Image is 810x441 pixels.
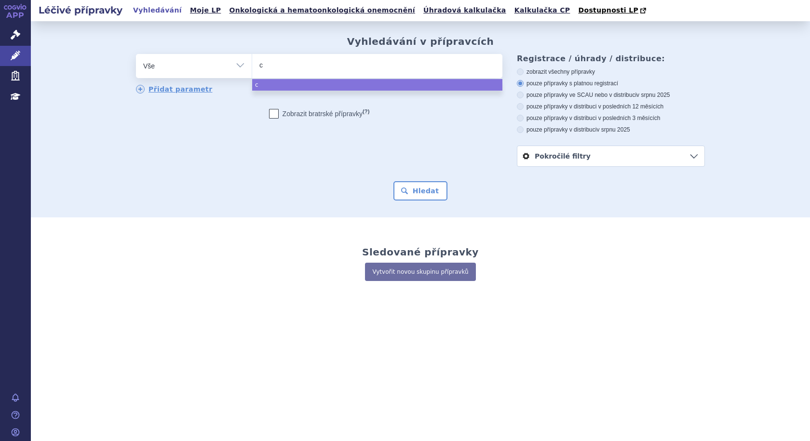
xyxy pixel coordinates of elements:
a: Vyhledávání [130,4,185,17]
li: c [252,79,502,91]
a: Onkologická a hematoonkologická onemocnění [226,4,418,17]
label: Zobrazit bratrské přípravky [269,109,370,119]
a: Moje LP [187,4,224,17]
h2: Vyhledávání v přípravcích [347,36,494,47]
label: pouze přípravky v distribuci [517,126,705,134]
abbr: (?) [363,108,369,115]
label: pouze přípravky v distribuci v posledních 12 měsících [517,103,705,110]
h2: Sledované přípravky [362,246,479,258]
label: zobrazit všechny přípravky [517,68,705,76]
span: Dostupnosti LP [578,6,638,14]
span: v srpnu 2025 [636,92,670,98]
label: pouze přípravky v distribuci v posledních 3 měsících [517,114,705,122]
a: Vytvořit novou skupinu přípravků [365,263,475,281]
label: pouze přípravky ve SCAU nebo v distribuci [517,91,705,99]
a: Přidat parametr [136,85,213,94]
h3: Registrace / úhrady / distribuce: [517,54,705,63]
a: Pokročilé filtry [517,146,704,166]
a: Kalkulačka CP [512,4,573,17]
label: pouze přípravky s platnou registrací [517,80,705,87]
h2: Léčivé přípravky [31,3,130,17]
button: Hledat [393,181,448,200]
a: Dostupnosti LP [575,4,651,17]
span: v srpnu 2025 [596,126,630,133]
a: Úhradová kalkulačka [420,4,509,17]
